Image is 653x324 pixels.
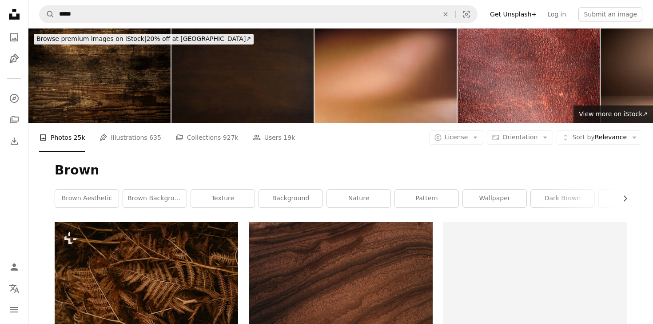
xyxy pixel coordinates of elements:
button: Menu [5,301,23,319]
img: Brown leather texture as background [458,28,600,123]
img: Abstract softness brown color with special effect background [315,28,457,123]
button: Clear [436,6,455,23]
span: View more on iStock ↗ [579,110,648,117]
a: brown background [123,190,187,207]
a: background [259,190,323,207]
a: texture [191,190,255,207]
button: Visual search [456,6,477,23]
button: Search Unsplash [40,6,55,23]
a: Log in [542,7,571,21]
span: Sort by [572,134,594,141]
span: 20% off at [GEOGRAPHIC_DATA] ↗ [36,35,251,42]
span: Orientation [502,134,538,141]
a: Log in / Sign up [5,258,23,276]
a: Collections [5,111,23,129]
a: dark brown [531,190,594,207]
a: nature [327,190,390,207]
span: 927k [223,133,239,142]
button: Language [5,279,23,297]
span: License [445,134,468,141]
a: Get Unsplash+ [485,7,542,21]
button: License [429,130,484,145]
a: Explore [5,89,23,107]
form: Find visuals sitewide [39,5,478,23]
a: Browse premium images on iStock|20% off at [GEOGRAPHIC_DATA]↗ [28,28,259,50]
span: Relevance [572,133,627,142]
span: 19k [283,133,295,142]
a: brown aesthetic [55,190,119,207]
a: a close up of a pine cone [55,287,238,295]
img: Old brown rustic dark grunge wooden timber wall or floor or table texture - wood laminate parquet... [171,28,314,123]
a: Photos [5,28,23,46]
a: Illustrations [5,50,23,68]
a: Collections 927k [175,123,239,152]
a: Download History [5,132,23,150]
a: Users 19k [253,123,295,152]
button: Submit an image [578,7,642,21]
button: Orientation [487,130,553,145]
span: Browse premium images on iStock | [36,35,146,42]
span: 635 [149,133,161,142]
h1: Brown [55,162,627,178]
a: pattern [395,190,458,207]
a: wallpaper [463,190,526,207]
a: Illustrations 635 [100,123,161,152]
button: Sort byRelevance [557,130,642,145]
img: Dark old wood texture [28,28,171,123]
button: scroll list to the right [617,190,627,207]
a: View more on iStock↗ [573,105,653,123]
